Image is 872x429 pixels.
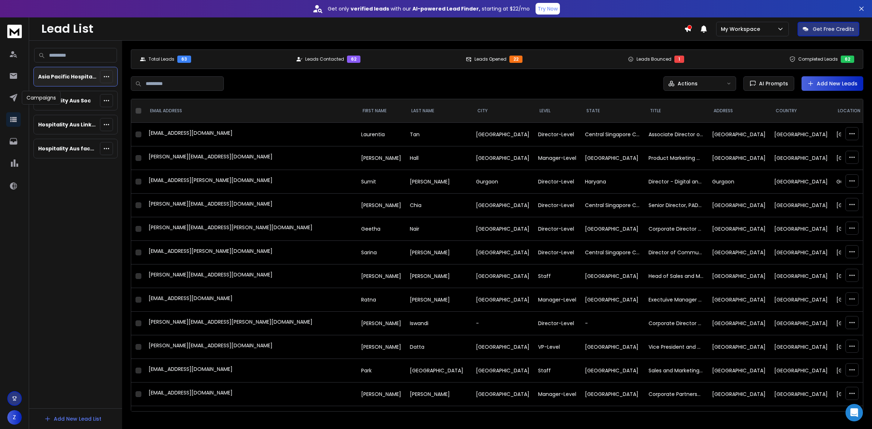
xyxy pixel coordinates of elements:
[357,146,405,170] td: [PERSON_NAME]
[38,121,97,128] p: Hospitality Aus Linkedin
[644,194,708,217] td: Senior Director, PADDD and Brand and Talent Programs
[581,99,644,123] th: state
[472,146,534,170] td: [GEOGRAPHIC_DATA]
[678,80,698,87] p: Actions
[405,383,472,406] td: [PERSON_NAME]
[770,123,832,146] td: [GEOGRAPHIC_DATA]
[721,25,763,33] p: My Workspace
[149,129,352,139] div: [EMAIL_ADDRESS][DOMAIN_NAME]
[405,264,472,288] td: [PERSON_NAME]
[405,312,472,335] td: Iswandi
[770,288,832,312] td: [GEOGRAPHIC_DATA]
[149,56,174,62] p: Total Leads
[149,342,352,352] div: [PERSON_NAME][EMAIL_ADDRESS][DOMAIN_NAME]
[149,200,352,210] div: [PERSON_NAME][EMAIL_ADDRESS][DOMAIN_NAME]
[405,241,472,264] td: [PERSON_NAME]
[534,170,581,194] td: Director-Level
[357,264,405,288] td: [PERSON_NAME]
[708,312,770,335] td: [GEOGRAPHIC_DATA]
[472,123,534,146] td: [GEOGRAPHIC_DATA]
[472,359,534,383] td: [GEOGRAPHIC_DATA]
[708,335,770,359] td: [GEOGRAPHIC_DATA]
[38,145,97,152] p: Hospitality Aus facebook
[644,123,708,146] td: Associate Director of Loyalty Marketing
[534,146,581,170] td: Manager-Level
[581,217,644,241] td: [GEOGRAPHIC_DATA]
[534,312,581,335] td: Director-Level
[637,56,671,62] p: Leads Bounced
[581,383,644,406] td: [GEOGRAPHIC_DATA]
[798,22,859,36] button: Get Free Credits
[581,264,644,288] td: [GEOGRAPHIC_DATA]
[770,170,832,194] td: [GEOGRAPHIC_DATA]
[534,264,581,288] td: Staff
[405,146,472,170] td: Hall
[472,217,534,241] td: [GEOGRAPHIC_DATA]
[357,99,405,123] th: FIRST NAME
[807,80,857,87] a: Add New Leads
[581,194,644,217] td: Central Singapore Community Development Council
[22,91,61,105] div: Campaigns
[149,295,352,305] div: [EMAIL_ADDRESS][DOMAIN_NAME]
[472,335,534,359] td: [GEOGRAPHIC_DATA]
[644,288,708,312] td: Exectuive Manager - Branding
[708,264,770,288] td: [GEOGRAPHIC_DATA]
[770,241,832,264] td: [GEOGRAPHIC_DATA]
[149,389,352,399] div: [EMAIL_ADDRESS][DOMAIN_NAME]
[770,312,832,335] td: [GEOGRAPHIC_DATA]
[644,99,708,123] th: title
[149,271,352,281] div: [PERSON_NAME][EMAIL_ADDRESS][DOMAIN_NAME]
[674,56,684,63] div: 1
[845,404,863,421] div: Open Intercom Messenger
[581,170,644,194] td: Haryana
[581,312,644,335] td: -
[149,153,352,163] div: [PERSON_NAME][EMAIL_ADDRESS][DOMAIN_NAME]
[475,56,506,62] p: Leads Opened
[770,335,832,359] td: [GEOGRAPHIC_DATA]
[38,73,97,80] p: Asia Pacific Hospitality
[770,264,832,288] td: [GEOGRAPHIC_DATA]
[149,247,352,258] div: [EMAIL_ADDRESS][PERSON_NAME][DOMAIN_NAME]
[708,146,770,170] td: [GEOGRAPHIC_DATA]
[7,410,22,425] button: Z
[644,264,708,288] td: Head of Sales and Marketing
[357,194,405,217] td: [PERSON_NAME]
[405,335,472,359] td: Datta
[405,123,472,146] td: Tan
[581,123,644,146] td: Central Singapore Community Development Council
[405,288,472,312] td: [PERSON_NAME]
[644,335,708,359] td: Vice President and Head Marketing
[644,170,708,194] td: Director - Digital and Marketing
[644,312,708,335] td: Corporate Director of Sales and Marketing - Hotels
[149,365,352,376] div: [EMAIL_ADDRESS][DOMAIN_NAME]
[798,56,838,62] p: Completed Leads
[149,177,352,187] div: [EMAIL_ADDRESS][PERSON_NAME][DOMAIN_NAME]
[743,76,794,91] button: AI Prompts
[581,359,644,383] td: [GEOGRAPHIC_DATA]
[534,288,581,312] td: Manager-Level
[509,56,522,63] div: 22
[534,359,581,383] td: Staff
[534,194,581,217] td: Director-Level
[538,5,558,12] p: Try Now
[708,170,770,194] td: Gurgaon
[581,146,644,170] td: [GEOGRAPHIC_DATA]
[644,217,708,241] td: Corporate Director – Database Marketing (CRM and Loyalty)
[405,194,472,217] td: Chia
[357,359,405,383] td: Park
[472,170,534,194] td: Gurgaon
[357,335,405,359] td: [PERSON_NAME]
[412,5,480,12] strong: AI-powered Lead Finder,
[534,123,581,146] td: Director-Level
[813,25,854,33] p: Get Free Credits
[770,383,832,406] td: [GEOGRAPHIC_DATA]
[534,217,581,241] td: Director-Level
[770,99,832,123] th: country
[534,383,581,406] td: Manager-Level
[177,56,191,63] div: 63
[644,241,708,264] td: Director of Communications
[770,194,832,217] td: [GEOGRAPHIC_DATA]
[357,123,405,146] td: Laurentia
